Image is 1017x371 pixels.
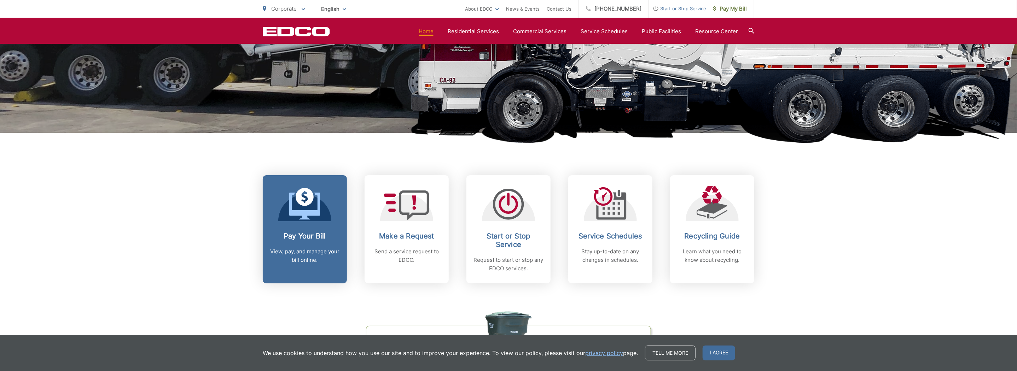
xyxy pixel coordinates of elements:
[365,175,449,283] a: Make a Request Send a service request to EDCO.
[270,232,340,240] h2: Pay Your Bill
[677,247,747,264] p: Learn what you need to know about recycling.
[372,247,442,264] p: Send a service request to EDCO.
[372,232,442,240] h2: Make a Request
[703,346,735,360] span: I agree
[419,27,434,36] a: Home
[263,349,638,357] p: We use cookies to understand how you use our site and to improve your experience. To view our pol...
[585,349,623,357] a: privacy policy
[263,26,330,36] a: EDCD logo. Return to the homepage.
[713,5,747,13] span: Pay My Bill
[547,5,571,13] a: Contact Us
[465,5,499,13] a: About EDCO
[581,27,628,36] a: Service Schedules
[448,27,499,36] a: Residential Services
[642,27,681,36] a: Public Facilities
[575,247,645,264] p: Stay up-to-date on any changes in schedules.
[473,256,544,273] p: Request to start or stop any EDCO services.
[695,27,738,36] a: Resource Center
[506,5,540,13] a: News & Events
[575,232,645,240] h2: Service Schedules
[645,346,696,360] a: Tell me more
[270,247,340,264] p: View, pay, and manage your bill online.
[677,232,747,240] h2: Recycling Guide
[271,5,297,12] span: Corporate
[473,232,544,249] h2: Start or Stop Service
[263,175,347,283] a: Pay Your Bill View, pay, and manage your bill online.
[316,3,351,15] span: English
[670,175,754,283] a: Recycling Guide Learn what you need to know about recycling.
[568,175,652,283] a: Service Schedules Stay up-to-date on any changes in schedules.
[513,27,566,36] a: Commercial Services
